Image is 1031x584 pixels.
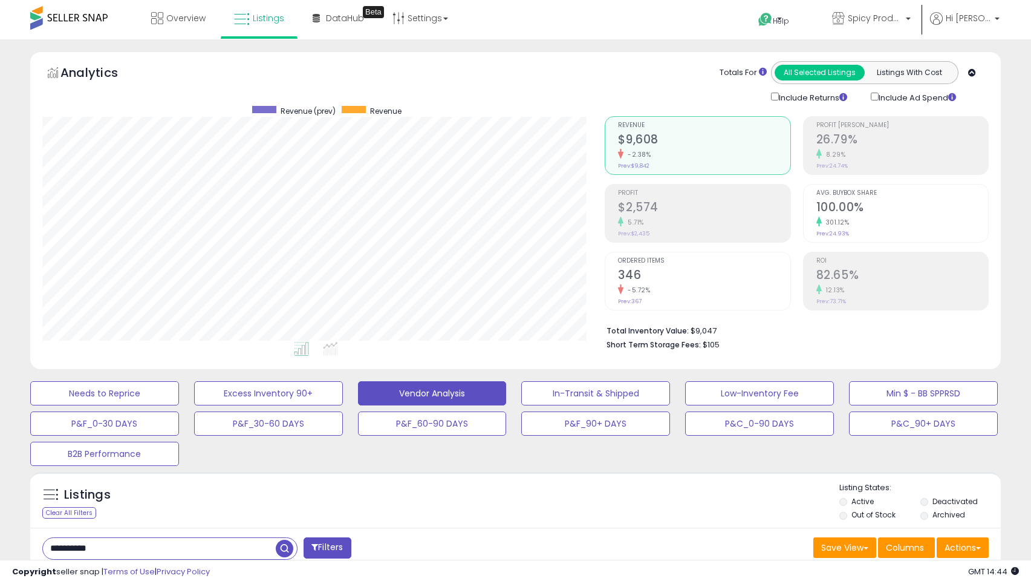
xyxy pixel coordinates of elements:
[816,162,848,169] small: Prev: 24.74%
[304,537,351,559] button: Filters
[60,64,141,84] h5: Analytics
[849,381,998,405] button: Min $ - BB SPPRSD
[618,133,790,149] h2: $9,608
[930,12,1000,39] a: Hi [PERSON_NAME]
[607,323,980,337] li: $9,047
[623,218,644,227] small: 5.71%
[521,381,670,405] button: In-Transit & Shipped
[623,286,650,295] small: -5.72%
[816,298,846,305] small: Prev: 73.71%
[822,286,845,295] small: 12.13%
[749,3,813,39] a: Help
[822,150,846,159] small: 8.29%
[363,6,384,18] div: Tooltip anchor
[816,133,988,149] h2: 26.79%
[816,190,988,197] span: Avg. Buybox Share
[851,510,896,520] label: Out of Stock
[618,298,642,305] small: Prev: 367
[618,122,790,129] span: Revenue
[878,537,935,558] button: Columns
[358,381,507,405] button: Vendor Analysis
[937,537,989,558] button: Actions
[326,12,364,24] span: DataHub
[30,442,179,466] button: B2B Performance
[521,412,670,436] button: P&F_90+ DAYS
[685,381,834,405] button: Low-Inventory Fee
[932,510,965,520] label: Archived
[618,230,649,237] small: Prev: $2,435
[816,122,988,129] span: Profit [PERSON_NAME]
[886,542,924,554] span: Columns
[946,12,991,24] span: Hi [PERSON_NAME]
[816,258,988,264] span: ROI
[618,258,790,264] span: Ordered Items
[618,268,790,284] h2: 346
[849,412,998,436] button: P&C_90+ DAYS
[932,496,978,507] label: Deactivated
[618,190,790,197] span: Profit
[157,566,210,577] a: Privacy Policy
[42,507,96,519] div: Clear All Filters
[194,381,343,405] button: Excess Inventory 90+
[822,218,850,227] small: 301.12%
[166,12,206,24] span: Overview
[12,566,210,578] div: seller snap | |
[30,412,179,436] button: P&F_0-30 DAYS
[862,90,975,104] div: Include Ad Spend
[103,566,155,577] a: Terms of Use
[720,67,767,79] div: Totals For
[703,339,720,350] span: $105
[851,496,874,507] label: Active
[607,326,689,336] b: Total Inventory Value:
[839,482,1001,494] p: Listing States:
[775,65,865,80] button: All Selected Listings
[773,16,789,26] span: Help
[864,65,954,80] button: Listings With Cost
[762,90,862,104] div: Include Returns
[813,537,876,558] button: Save View
[358,412,507,436] button: P&F_60-90 DAYS
[758,12,773,27] i: Get Help
[816,200,988,217] h2: 100.00%
[370,106,402,116] span: Revenue
[685,412,834,436] button: P&C_0-90 DAYS
[194,412,343,436] button: P&F_30-60 DAYS
[618,200,790,217] h2: $2,574
[623,150,651,159] small: -2.38%
[816,230,849,237] small: Prev: 24.93%
[30,381,179,405] button: Needs to Reprice
[253,12,284,24] span: Listings
[848,12,902,24] span: Spicy Products
[607,340,701,350] b: Short Term Storage Fees:
[816,268,988,284] h2: 82.65%
[64,487,111,504] h5: Listings
[281,106,336,116] span: Revenue (prev)
[12,566,56,577] strong: Copyright
[968,566,1019,577] span: 2025-09-15 14:44 GMT
[618,162,649,169] small: Prev: $9,842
